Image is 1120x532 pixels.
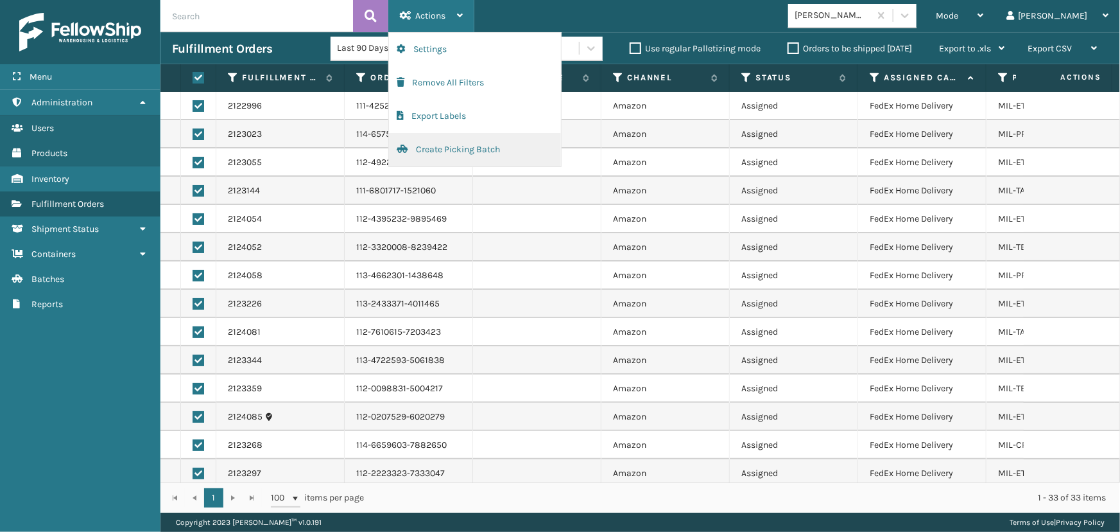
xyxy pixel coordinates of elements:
td: FedEx Home Delivery [858,346,986,375]
a: 2123055 [228,156,262,169]
a: MIL-TBLE-A [998,242,1044,253]
a: MIL-PPSNGRY-A [998,270,1063,281]
div: Last 90 Days [337,42,436,55]
a: 2123359 [228,382,262,395]
a: 2124054 [228,213,262,226]
button: Remove All Filters [389,66,561,100]
label: Use regular Palletizing mode [630,43,761,54]
td: Amazon [601,262,730,290]
td: 112-3320008-8239422 [345,233,473,262]
td: Amazon [601,375,730,403]
td: Assigned [730,148,858,177]
td: FedEx Home Delivery [858,459,986,488]
span: Batches [31,274,64,285]
label: Product SKU [1012,72,1090,84]
a: 2124085 [228,411,263,423]
p: Copyright 2023 [PERSON_NAME]™ v 1.0.191 [176,513,322,532]
td: Assigned [730,459,858,488]
td: Amazon [601,120,730,148]
td: FedEx Home Delivery [858,262,986,290]
td: Amazon [601,205,730,233]
span: Products [31,148,67,159]
h3: Fulfillment Orders [172,41,272,57]
span: Actions [1020,67,1109,88]
td: 111-4252904-3577009 [345,92,473,120]
td: Assigned [730,346,858,375]
label: Orders to be shipped [DATE] [788,43,912,54]
td: FedEx Home Delivery [858,290,986,318]
td: Amazon [601,318,730,346]
td: FedEx Home Delivery [858,120,986,148]
td: 114-6659603-7882650 [345,431,473,459]
td: 113-2433371-4011465 [345,290,473,318]
td: 113-4722593-5061838 [345,346,473,375]
td: FedEx Home Delivery [858,318,986,346]
span: items per page [271,488,365,508]
a: 2123344 [228,354,262,367]
a: 2123268 [228,439,263,452]
span: Reports [31,299,63,310]
span: 100 [271,492,290,504]
a: 2122996 [228,100,262,112]
td: Assigned [730,375,858,403]
td: 112-4922337-9868214 [345,148,473,177]
a: MIL-ETP-16-A [998,157,1051,168]
td: 112-2223323-7333047 [345,459,473,488]
span: Mode [936,10,958,21]
span: Export CSV [1028,43,1072,54]
a: MIL-PPSNGRY-A [998,129,1063,139]
td: 112-4395232-9895469 [345,205,473,233]
span: Users [31,123,54,134]
td: FedEx Home Delivery [858,148,986,177]
a: Terms of Use [1010,518,1054,527]
td: Assigned [730,120,858,148]
a: 2123023 [228,128,262,141]
span: Inventory [31,173,69,184]
a: 2124052 [228,241,262,254]
label: Status [755,72,833,84]
a: MIL-ETP-16-A [998,100,1051,111]
td: Amazon [601,346,730,375]
a: MIL-TAC-S [998,185,1039,196]
a: MIL-TAC-S [998,326,1039,337]
a: MIL-ETP-16-A [998,411,1051,422]
td: Amazon [601,459,730,488]
span: Menu [30,71,52,82]
a: MIL-CRSH-BK [998,439,1053,450]
td: Amazon [601,233,730,262]
td: Amazon [601,403,730,431]
a: 2124058 [228,269,263,282]
div: | [1010,513,1105,532]
td: FedEx Home Delivery [858,177,986,205]
a: MIL-TBLE-A [998,383,1044,394]
label: Fulfillment Order Id [242,72,320,84]
td: Assigned [730,92,858,120]
span: Containers [31,249,76,260]
td: Assigned [730,318,858,346]
a: Privacy Policy [1056,518,1105,527]
span: Fulfillment Orders [31,199,104,209]
td: Assigned [730,290,858,318]
a: MIL-ETP-16-A [998,355,1051,366]
a: 1 [204,488,223,508]
label: Order Number [370,72,448,84]
td: FedEx Home Delivery [858,403,986,431]
td: Amazon [601,148,730,177]
td: FedEx Home Delivery [858,92,986,120]
td: 113-4662301-1438648 [345,262,473,290]
td: Assigned [730,205,858,233]
img: logo [19,13,141,51]
td: FedEx Home Delivery [858,431,986,459]
button: Export Labels [389,100,561,133]
div: 1 - 33 of 33 items [383,492,1106,504]
td: Assigned [730,403,858,431]
td: Amazon [601,92,730,120]
td: FedEx Home Delivery [858,375,986,403]
td: Amazon [601,431,730,459]
td: Assigned [730,233,858,262]
div: [PERSON_NAME] Brands [795,9,871,22]
button: Settings [389,33,561,66]
span: Actions [415,10,445,21]
a: MIL-ETP-16-A [998,298,1051,309]
button: Create Picking Batch [389,133,561,166]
